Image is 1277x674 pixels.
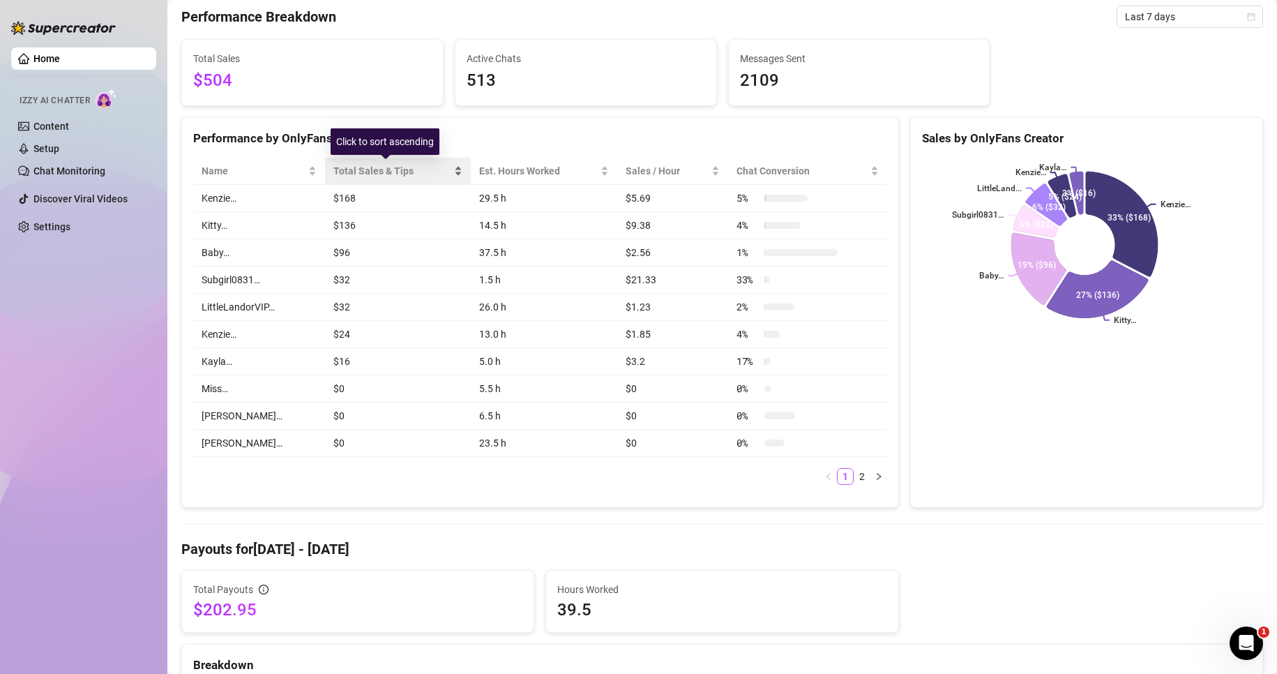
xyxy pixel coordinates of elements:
[471,185,617,212] td: 29.5 h
[193,599,522,621] span: $202.95
[193,294,325,321] td: LittleLandorVIP…
[617,430,728,457] td: $0
[952,210,1004,220] text: Subgirl0831…
[728,158,887,185] th: Chat Conversion
[193,321,325,348] td: Kenzie…
[193,212,325,239] td: Kitty…
[824,472,833,481] span: left
[1258,627,1269,638] span: 1
[617,267,728,294] td: $21.33
[96,89,117,109] img: AI Chatter
[193,430,325,457] td: [PERSON_NAME]…
[33,53,60,64] a: Home
[617,158,728,185] th: Sales / Hour
[1039,163,1066,172] text: Kayla…
[736,218,759,233] span: 4 %
[467,51,705,66] span: Active Chats
[557,582,886,597] span: Hours Worked
[471,267,617,294] td: 1.5 h
[325,348,471,375] td: $16
[193,185,325,212] td: Kenzie…
[838,469,853,484] a: 1
[193,158,325,185] th: Name
[820,468,837,485] li: Previous Page
[854,468,870,485] li: 2
[193,267,325,294] td: Subgirl0831…
[333,163,451,179] span: Total Sales & Tips
[193,129,887,148] div: Performance by OnlyFans Creator
[331,128,439,155] div: Click to sort ascending
[870,468,887,485] button: right
[1247,13,1255,21] span: calendar
[325,294,471,321] td: $32
[193,51,432,66] span: Total Sales
[11,21,116,35] img: logo-BBDzfeDw.svg
[325,321,471,348] td: $24
[557,599,886,621] span: 39.5
[181,539,1263,559] h4: Payouts for [DATE] - [DATE]
[736,327,759,342] span: 4 %
[736,163,868,179] span: Chat Conversion
[740,51,978,66] span: Messages Sent
[181,7,336,27] h4: Performance Breakdown
[837,468,854,485] li: 1
[626,163,709,179] span: Sales / Hour
[922,129,1251,148] div: Sales by OnlyFans Creator
[479,163,598,179] div: Est. Hours Worked
[1161,200,1191,209] text: Kenzie…
[870,468,887,485] li: Next Page
[33,165,105,177] a: Chat Monitoring
[33,121,69,132] a: Content
[617,321,728,348] td: $1.85
[617,212,728,239] td: $9.38
[193,348,325,375] td: Kayla…
[736,190,759,206] span: 5 %
[471,321,617,348] td: 13.0 h
[820,468,837,485] button: left
[1125,6,1255,27] span: Last 7 days
[1114,315,1136,325] text: Kitty…
[740,68,978,94] span: 2109
[202,163,305,179] span: Name
[20,94,90,107] span: Izzy AI Chatter
[325,158,471,185] th: Total Sales & Tips
[875,472,883,481] span: right
[259,585,269,594] span: info-circle
[33,193,128,204] a: Discover Viral Videos
[736,381,759,396] span: 0 %
[736,435,759,451] span: 0 %
[736,354,759,369] span: 17 %
[325,403,471,430] td: $0
[736,299,759,315] span: 2 %
[977,184,1022,193] text: LittleLand...
[617,294,728,321] td: $1.23
[193,582,253,597] span: Total Payouts
[193,239,325,267] td: Baby…
[33,221,70,232] a: Settings
[617,375,728,403] td: $0
[617,348,728,375] td: $3.2
[1230,627,1263,660] iframe: Intercom live chat
[471,239,617,267] td: 37.5 h
[617,403,728,430] td: $0
[325,267,471,294] td: $32
[854,469,870,484] a: 2
[471,212,617,239] td: 14.5 h
[471,403,617,430] td: 6.5 h
[471,294,617,321] td: 26.0 h
[471,375,617,403] td: 5.5 h
[736,408,759,424] span: 0 %
[33,143,59,154] a: Setup
[325,375,471,403] td: $0
[325,212,471,239] td: $136
[193,375,325,403] td: Miss…
[325,430,471,457] td: $0
[193,403,325,430] td: [PERSON_NAME]…
[736,272,759,287] span: 33 %
[1015,168,1046,178] text: Kenzie…
[736,245,759,260] span: 1 %
[325,239,471,267] td: $96
[471,430,617,457] td: 23.5 h
[617,239,728,267] td: $2.56
[325,185,471,212] td: $168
